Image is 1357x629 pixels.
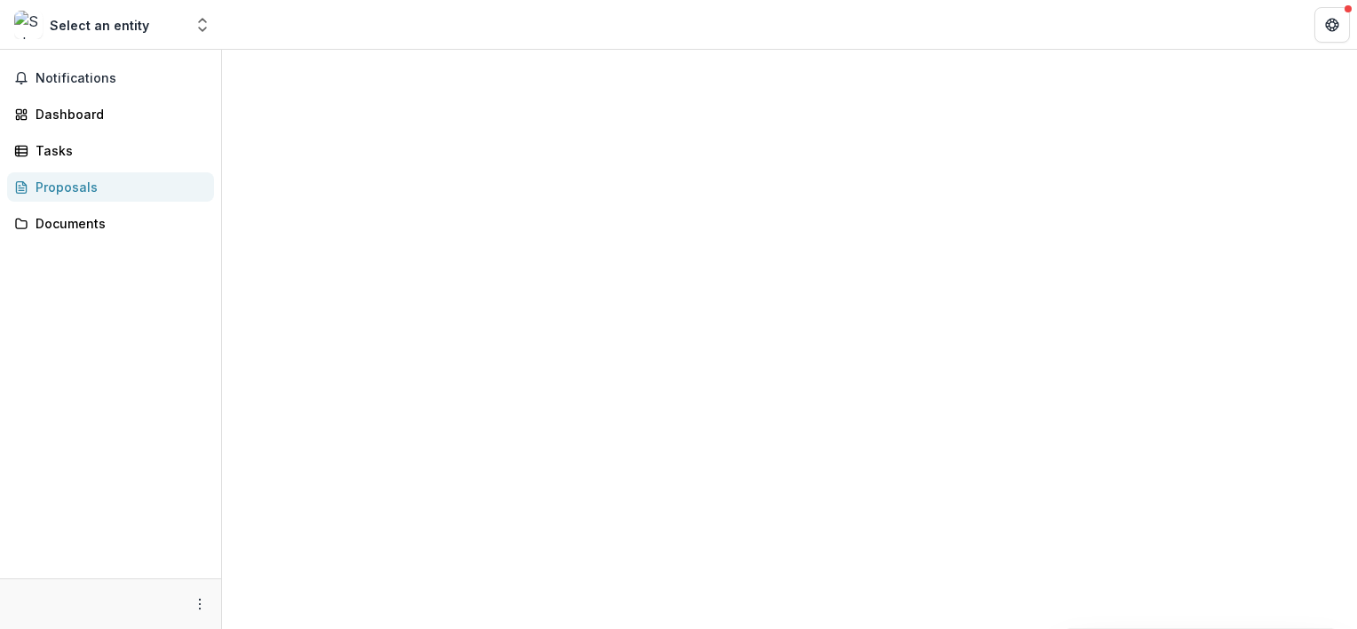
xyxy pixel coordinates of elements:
div: Dashboard [36,105,200,123]
img: Select an entity [14,11,43,39]
div: Documents [36,214,200,233]
button: Open entity switcher [190,7,215,43]
a: Proposals [7,172,214,202]
button: Notifications [7,64,214,92]
span: Notifications [36,71,207,86]
div: Proposals [36,178,200,196]
div: Tasks [36,141,200,160]
a: Tasks [7,136,214,165]
div: Select an entity [50,16,149,35]
a: Documents [7,209,214,238]
button: Get Help [1314,7,1350,43]
button: More [189,593,210,615]
a: Dashboard [7,100,214,129]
